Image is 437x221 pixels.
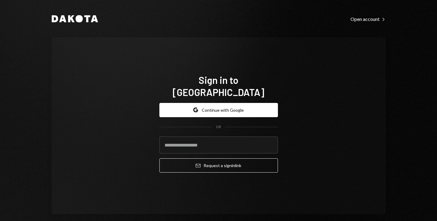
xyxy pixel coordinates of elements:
[159,103,278,117] button: Continue with Google
[351,16,386,22] div: Open account
[216,124,221,130] div: OR
[351,15,386,22] a: Open account
[159,158,278,173] button: Request a signinlink
[159,74,278,98] h1: Sign in to [GEOGRAPHIC_DATA]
